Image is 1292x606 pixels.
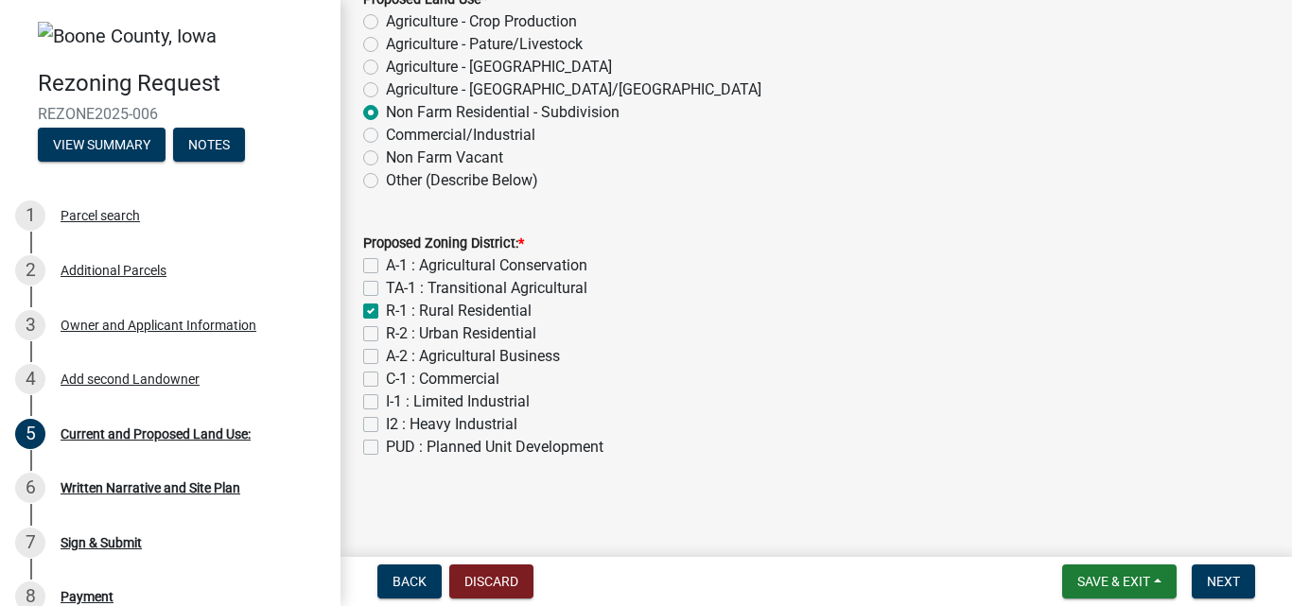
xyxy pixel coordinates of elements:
label: Other (Describe Below) [386,169,538,192]
span: Next [1207,574,1240,589]
div: 4 [15,364,45,394]
div: 6 [15,473,45,503]
div: 7 [15,528,45,558]
span: REZONE2025-006 [38,105,303,123]
div: Parcel search [61,209,140,222]
span: Save & Exit [1077,574,1150,589]
div: 1 [15,200,45,231]
div: Sign & Submit [61,536,142,549]
div: 2 [15,255,45,286]
label: Non Farm Residential - Subdivision [386,101,620,124]
div: Owner and Applicant Information [61,319,256,332]
label: Agriculture - [GEOGRAPHIC_DATA] [386,56,612,78]
button: Back [377,564,442,598]
label: A-1 : Agricultural Conservation [386,254,587,277]
label: Agriculture - [GEOGRAPHIC_DATA]/[GEOGRAPHIC_DATA] [386,78,761,101]
div: Additional Parcels [61,264,166,277]
div: 5 [15,419,45,449]
label: C-1 : Commercial [386,368,499,390]
label: Non Farm Vacant [386,147,503,169]
span: Back [393,574,427,589]
button: View Summary [38,128,166,162]
wm-modal-confirm: Summary [38,138,166,153]
label: I2 : Heavy Industrial [386,413,517,436]
button: Notes [173,128,245,162]
label: Agriculture - Crop Production [386,10,577,33]
label: R-1 : Rural Residential [386,300,532,322]
label: Commercial/Industrial [386,124,535,147]
div: 3 [15,310,45,340]
div: Current and Proposed Land Use: [61,427,251,441]
button: Discard [449,564,533,598]
label: I-1 : Limited Industrial [386,390,530,413]
label: PUD : Planned Unit Development [386,436,603,459]
label: A-2 : Agricultural Business [386,345,560,368]
div: Add second Landowner [61,372,200,386]
label: R-2 : Urban Residential [386,322,536,345]
wm-modal-confirm: Notes [173,138,245,153]
div: Written Narrative and Site Plan [61,481,240,494]
h4: Rezoning Request [38,70,325,97]
div: Payment [61,590,113,603]
button: Save & Exit [1062,564,1177,598]
label: Proposed Zoning District: [363,237,524,251]
label: Agriculture - Pature/Livestock [386,33,583,56]
label: TA-1 : Transitional Agricultural [386,277,587,300]
img: Boone County, Iowa [38,22,217,50]
button: Next [1192,564,1255,598]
